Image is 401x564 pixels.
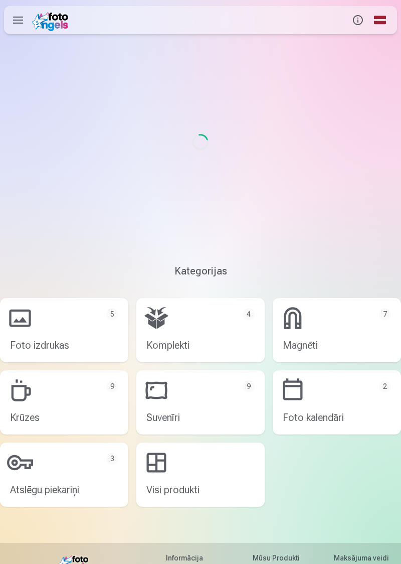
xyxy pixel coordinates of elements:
[106,308,118,320] div: 5
[369,6,391,34] a: Global
[347,6,369,34] button: Info
[379,308,391,320] div: 7
[136,370,265,435] a: Suvenīri9
[253,553,305,563] h5: Mūsu produkti
[136,443,265,507] a: Visi produkti
[243,308,255,320] div: 4
[106,380,118,392] div: 9
[243,380,255,392] div: 9
[166,553,224,563] h5: Informācija
[136,298,265,362] a: Komplekti4
[106,453,118,465] div: 3
[334,553,389,563] h5: Maksājuma veidi
[273,298,401,362] a: Magnēti7
[379,380,391,392] div: 2
[32,9,72,31] img: /fa1
[273,370,401,435] a: Foto kalendāri2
